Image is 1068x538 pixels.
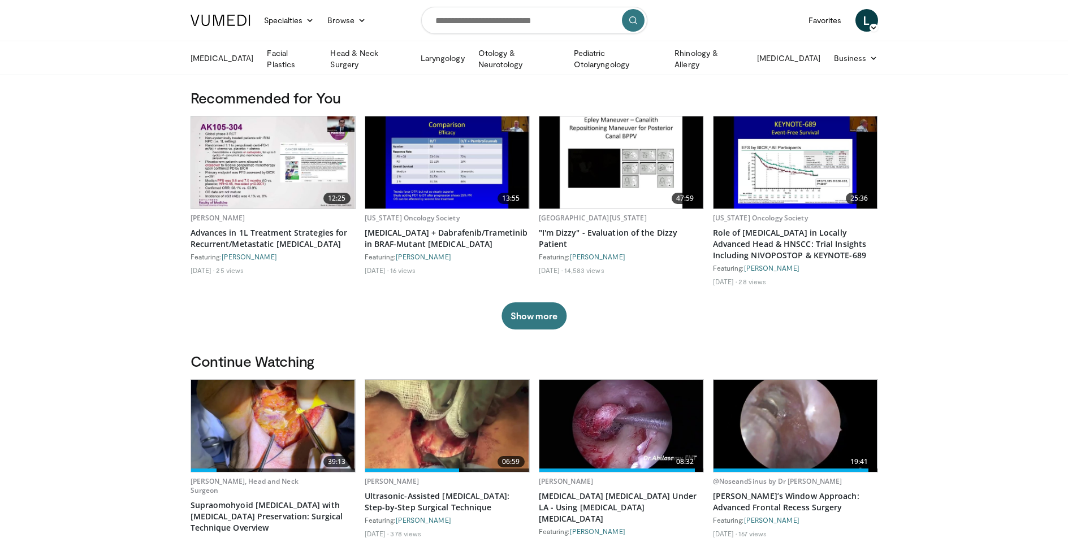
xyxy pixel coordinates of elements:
[323,47,413,70] a: Head & Neck Surgery
[672,456,699,467] span: 08:32
[191,476,299,495] a: [PERSON_NAME], Head and Neck Surgeon
[713,529,737,538] li: [DATE]
[191,116,355,209] img: 4ceb072a-e698-42c8-a4a5-e0ed3959d6b7.620x360_q85_upscale.jpg
[714,380,877,472] img: 4a7bdb36-3b77-455e-8afd-703c08103d5e.620x360_q85_upscale.jpg
[539,491,704,524] a: [MEDICAL_DATA] [MEDICAL_DATA] Under LA - Using [MEDICAL_DATA] [MEDICAL_DATA]
[472,47,567,70] a: Otology & Neurotology
[501,302,567,329] button: Show more
[321,9,373,32] a: Browse
[191,380,355,472] img: 7d850dd0-d104-4f4d-95d2-cc683bb20051.620x360_q85_upscale.jpg
[539,476,594,486] a: [PERSON_NAME]
[738,277,766,286] li: 28 views
[257,9,321,32] a: Specialties
[539,527,704,536] div: Featuring:
[216,266,244,275] li: 25 views
[564,266,604,275] li: 14,583 views
[539,213,647,223] a: [GEOGRAPHIC_DATA][US_STATE]
[260,47,323,70] a: Facial Plastics
[414,47,472,70] a: Laryngology
[713,263,878,272] div: Featuring:
[713,277,737,286] li: [DATE]
[539,116,703,209] img: 5373e1fe-18ae-47e7-ad82-0c604b173657.620x360_q85_upscale.jpg
[539,252,704,261] div: Featuring:
[191,89,878,107] h3: Recommended for You
[390,529,421,538] li: 378 views
[539,227,704,250] a: "I'm Dizzy" - Evaluation of the Dizzy Patient
[365,266,389,275] li: [DATE]
[191,266,215,275] li: [DATE]
[714,116,877,209] img: 5c189fcc-fad0-49f8-a604-3b1a12888300.620x360_q85_upscale.jpg
[421,7,647,34] input: Search topics, interventions
[570,527,625,535] a: [PERSON_NAME]
[713,491,878,513] a: [PERSON_NAME]’s Window Approach: Advanced Frontal Recess Surgery
[365,116,529,209] a: 13:55
[570,253,625,261] a: [PERSON_NAME]
[390,266,416,275] li: 16 views
[191,15,250,26] img: VuMedi Logo
[714,380,877,472] a: 19:41
[668,47,750,70] a: Rhinology & Allergy
[713,515,878,524] div: Featuring:
[396,253,451,261] a: [PERSON_NAME]
[802,9,849,32] a: Favorites
[365,529,389,538] li: [DATE]
[498,456,525,467] span: 06:59
[827,47,885,70] a: Business
[855,9,878,32] a: L
[365,476,420,486] a: [PERSON_NAME]
[365,380,529,472] a: 06:59
[365,116,529,209] img: ac96c57d-e06d-4717-9298-f980d02d5bc0.620x360_q85_upscale.jpg
[323,193,351,204] span: 12:25
[365,213,460,223] a: [US_STATE] Oncology Society
[191,213,245,223] a: [PERSON_NAME]
[738,529,767,538] li: 167 views
[846,193,873,204] span: 25:36
[222,253,277,261] a: [PERSON_NAME]
[365,252,530,261] div: Featuring:
[750,47,827,70] a: [MEDICAL_DATA]
[191,227,356,250] a: Advances in 1L Treatment Strategies for Recurrent/Metastatic [MEDICAL_DATA]
[713,213,808,223] a: [US_STATE] Oncology Society
[539,380,703,472] a: 08:32
[713,476,842,486] a: @NoseandSinus by Dr [PERSON_NAME]
[365,380,529,472] img: 0505d058-2572-4c23-97bc-f86fac39cff4.620x360_q85_upscale.jpg
[713,227,878,261] a: Role of [MEDICAL_DATA] in Locally Advanced Head & HNSCC: Trial Insights Including NIVOPOSTOP & KE...
[365,515,530,524] div: Featuring:
[744,516,799,524] a: [PERSON_NAME]
[191,500,356,533] a: Supraomohyoid [MEDICAL_DATA] with [MEDICAL_DATA] Preservation: Surgical Technique Overview
[396,516,451,524] a: [PERSON_NAME]
[191,352,878,370] h3: Continue Watching
[184,47,261,70] a: [MEDICAL_DATA]
[365,227,530,250] a: [MEDICAL_DATA] + Dabrafenib/Trametinib in BRAF-Mutant [MEDICAL_DATA]
[323,456,351,467] span: 39:13
[191,252,356,261] div: Featuring:
[365,491,530,513] a: Ultrasonic-Assisted [MEDICAL_DATA]: Step-by-Step Surgical Technique
[846,456,873,467] span: 19:41
[672,193,699,204] span: 47:59
[714,116,877,209] a: 25:36
[539,116,703,209] a: 47:59
[191,116,355,209] a: 12:25
[498,193,525,204] span: 13:55
[744,264,799,272] a: [PERSON_NAME]
[191,380,355,472] a: 39:13
[539,380,703,472] img: 7364627e-b7d5-44d1-b1f6-9ff18d291060.620x360_q85_upscale.jpg
[567,47,668,70] a: Pediatric Otolaryngology
[539,266,563,275] li: [DATE]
